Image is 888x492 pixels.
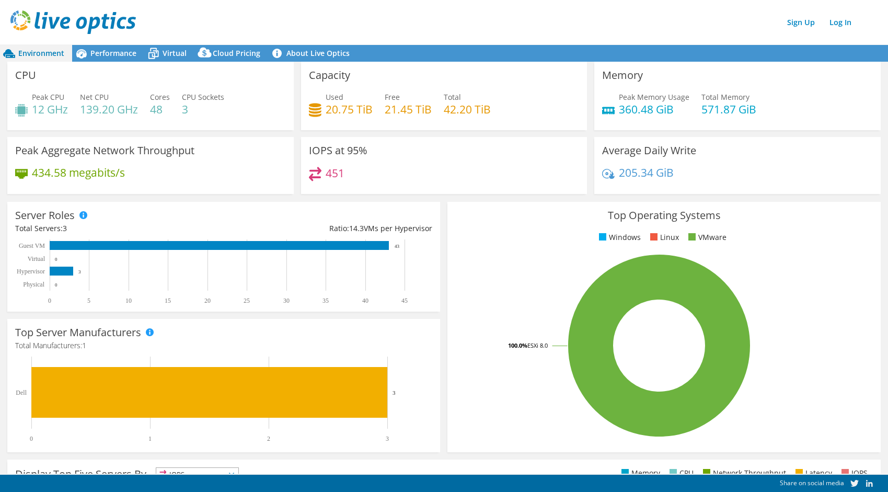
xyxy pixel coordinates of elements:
[401,297,408,304] text: 45
[90,48,136,58] span: Performance
[393,390,396,396] text: 3
[780,478,844,487] span: Share on social media
[32,104,68,115] h4: 12 GHz
[444,104,491,115] h4: 42.20 TiB
[82,340,86,350] span: 1
[30,435,33,442] text: 0
[444,92,461,102] span: Total
[213,48,260,58] span: Cloud Pricing
[156,468,238,480] span: IOPS
[16,389,27,396] text: Dell
[596,232,641,243] li: Windows
[125,297,132,304] text: 10
[182,104,224,115] h4: 3
[15,327,141,338] h3: Top Server Manufacturers
[150,92,170,102] span: Cores
[48,297,51,304] text: 0
[700,467,786,479] li: Network Throughput
[55,257,57,262] text: 0
[326,167,344,179] h4: 451
[322,297,329,304] text: 35
[602,145,696,156] h3: Average Daily Write
[602,70,643,81] h3: Memory
[63,223,67,233] span: 3
[508,341,527,349] tspan: 100.0%
[782,15,820,30] a: Sign Up
[18,48,64,58] span: Environment
[165,297,171,304] text: 15
[701,92,749,102] span: Total Memory
[395,244,400,249] text: 43
[19,242,45,249] text: Guest VM
[15,145,194,156] h3: Peak Aggregate Network Throughput
[32,167,125,178] h4: 434.58 megabits/s
[224,223,432,234] div: Ratio: VMs per Hypervisor
[28,255,45,262] text: Virtual
[686,232,726,243] li: VMware
[10,10,136,34] img: live_optics_svg.svg
[386,435,389,442] text: 3
[15,210,75,221] h3: Server Roles
[148,435,152,442] text: 1
[619,467,660,479] li: Memory
[182,92,224,102] span: CPU Sockets
[80,104,138,115] h4: 139.20 GHz
[619,167,674,178] h4: 205.34 GiB
[793,467,832,479] li: Latency
[283,297,290,304] text: 30
[268,45,357,62] a: About Live Optics
[23,281,44,288] text: Physical
[309,70,350,81] h3: Capacity
[204,297,211,304] text: 20
[55,282,57,288] text: 0
[80,92,109,102] span: Net CPU
[385,104,432,115] h4: 21.45 TiB
[701,104,756,115] h4: 571.87 GiB
[326,104,373,115] h4: 20.75 TiB
[15,223,224,234] div: Total Servers:
[15,70,36,81] h3: CPU
[309,145,367,156] h3: IOPS at 95%
[619,104,689,115] h4: 360.48 GiB
[362,297,368,304] text: 40
[527,341,548,349] tspan: ESXi 8.0
[824,15,857,30] a: Log In
[839,467,868,479] li: IOPS
[267,435,270,442] text: 2
[455,210,872,221] h3: Top Operating Systems
[150,104,170,115] h4: 48
[78,269,81,274] text: 3
[244,297,250,304] text: 25
[667,467,694,479] li: CPU
[326,92,343,102] span: Used
[349,223,364,233] span: 14.3
[87,297,90,304] text: 5
[32,92,64,102] span: Peak CPU
[15,340,432,351] h4: Total Manufacturers:
[17,268,45,275] text: Hypervisor
[163,48,187,58] span: Virtual
[648,232,679,243] li: Linux
[385,92,400,102] span: Free
[619,92,689,102] span: Peak Memory Usage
